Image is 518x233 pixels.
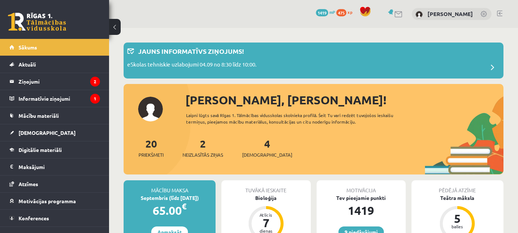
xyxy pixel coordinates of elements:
div: Tev pieejamie punkti [317,194,406,202]
div: Mācību maksa [124,180,216,194]
a: Aktuāli [9,56,100,73]
div: Pēdējā atzīme [411,180,503,194]
legend: Maksājumi [19,158,100,175]
span: € [182,201,186,212]
a: Sākums [9,39,100,56]
legend: Ziņojumi [19,73,100,90]
span: Konferences [19,215,49,221]
a: Informatīvie ziņojumi1 [9,90,100,107]
a: 2Neizlasītās ziņas [182,137,223,158]
div: Laipni lūgts savā Rīgas 1. Tālmācības vidusskolas skolnieka profilā. Šeit Tu vari redzēt tuvojošo... [186,112,414,125]
span: [DEMOGRAPHIC_DATA] [19,129,76,136]
span: [DEMOGRAPHIC_DATA] [242,151,292,158]
a: 1419 mP [316,9,335,15]
div: Septembris (līdz [DATE]) [124,194,216,202]
div: 5 [446,213,468,224]
a: 20Priekšmeti [138,137,164,158]
span: Motivācijas programma [19,198,76,204]
span: Aktuāli [19,61,36,68]
div: Atlicis [255,213,277,217]
div: balles [446,224,468,229]
a: Konferences [9,210,100,226]
div: Teātra māksla [411,194,503,202]
a: Atzīmes [9,176,100,192]
span: 1419 [316,9,328,16]
legend: Informatīvie ziņojumi [19,90,100,107]
a: 4[DEMOGRAPHIC_DATA] [242,137,292,158]
div: Motivācija [317,180,406,194]
a: 475 xp [336,9,356,15]
div: 1419 [317,202,406,219]
a: Jauns informatīvs ziņojums! eSkolas tehniskie uzlabojumi 04.09 no 8:30 līdz 10:00. [127,46,500,75]
div: 7 [255,217,277,229]
i: 2 [90,77,100,87]
span: xp [348,9,352,15]
span: Digitālie materiāli [19,146,62,153]
p: eSkolas tehniskie uzlabojumi 04.09 no 8:30 līdz 10:00. [127,60,257,71]
a: Digitālie materiāli [9,141,100,158]
a: Mācību materiāli [9,107,100,124]
a: Rīgas 1. Tālmācības vidusskola [8,13,66,31]
a: Maksājumi [9,158,100,175]
div: Tuvākā ieskaite [221,180,310,194]
a: Ziņojumi2 [9,73,100,90]
i: 1 [90,94,100,104]
div: [PERSON_NAME], [PERSON_NAME]! [185,91,503,109]
div: 65.00 [124,202,216,219]
span: 475 [336,9,346,16]
span: Priekšmeti [138,151,164,158]
span: Neizlasītās ziņas [182,151,223,158]
span: Mācību materiāli [19,112,59,119]
span: Sākums [19,44,37,51]
p: Jauns informatīvs ziņojums! [138,46,244,56]
div: Bioloģija [221,194,310,202]
img: Emīlija Rostoka [415,11,423,18]
a: Motivācijas programma [9,193,100,209]
span: mP [329,9,335,15]
a: [DEMOGRAPHIC_DATA] [9,124,100,141]
a: [PERSON_NAME] [427,10,473,17]
div: dienas [255,229,277,233]
span: Atzīmes [19,181,38,187]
